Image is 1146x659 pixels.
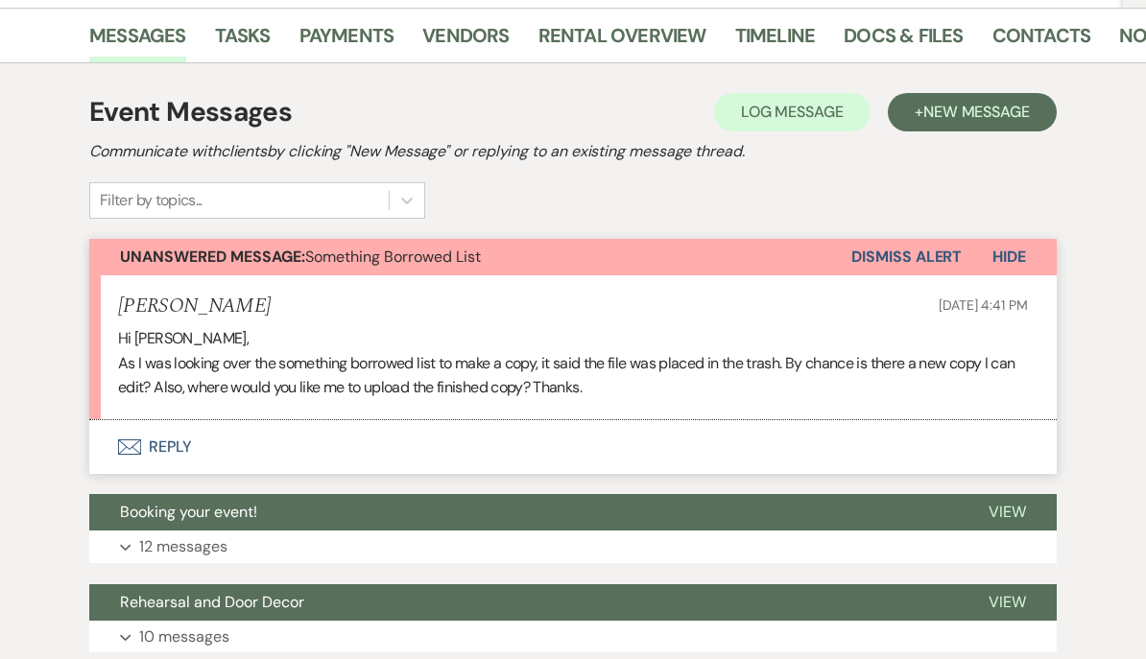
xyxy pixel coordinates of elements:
[714,94,871,132] button: Log Message
[422,21,509,63] a: Vendors
[118,327,1028,352] p: Hi [PERSON_NAME],
[735,21,816,63] a: Timeline
[100,190,203,213] div: Filter by topics...
[118,295,271,319] h5: [PERSON_NAME]
[888,94,1057,132] button: +New Message
[89,240,851,276] button: Unanswered Message:Something Borrowed List
[89,421,1057,475] button: Reply
[958,495,1057,531] button: View
[958,585,1057,622] button: View
[120,247,305,268] strong: Unanswered Message:
[139,535,227,560] p: 12 messages
[844,21,963,63] a: Docs & Files
[989,593,1026,613] span: View
[120,503,257,523] span: Booking your event!
[215,21,271,63] a: Tasks
[118,352,1028,401] p: As I was looking over the something borrowed list to make a copy, it said the file was placed in ...
[741,103,844,123] span: Log Message
[962,240,1057,276] button: Hide
[89,141,1057,164] h2: Communicate with clients by clicking "New Message" or replying to an existing message thread.
[992,21,1091,63] a: Contacts
[139,625,229,650] p: 10 messages
[992,247,1026,268] span: Hide
[89,495,958,531] button: Booking your event!
[299,21,394,63] a: Payments
[89,93,292,133] h1: Event Messages
[538,21,706,63] a: Rental Overview
[120,593,304,613] span: Rehearsal and Door Decor
[89,585,958,622] button: Rehearsal and Door Decor
[923,103,1030,123] span: New Message
[89,531,1057,564] button: 12 messages
[939,297,1028,315] span: [DATE] 4:41 PM
[989,503,1026,523] span: View
[89,622,1057,654] button: 10 messages
[89,21,186,63] a: Messages
[851,240,962,276] button: Dismiss Alert
[120,247,481,268] span: Something Borrowed List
